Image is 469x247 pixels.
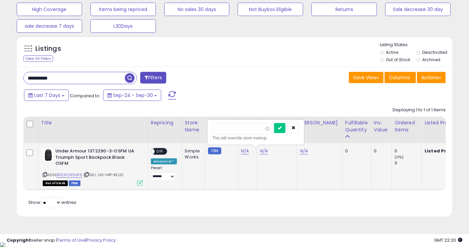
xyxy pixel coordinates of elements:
span: FBM [69,180,81,186]
button: Returns [311,3,377,16]
a: N/A [241,148,249,154]
div: Displaying 1 to 1 of 1 items [393,107,446,113]
button: Sale decrease 30 day [385,3,451,16]
div: Simple Works [185,148,200,160]
div: Store Name [185,119,203,133]
button: Items being repriced [90,3,156,16]
button: No sales 30 days [164,3,230,16]
div: ASIN: [43,148,143,185]
small: FBM [208,147,221,154]
div: seller snap | | [7,237,116,244]
button: Columns [385,72,416,83]
h5: Listings [35,44,61,53]
button: Not Buybox Eligible [238,3,303,16]
div: 0 [374,148,387,154]
b: Listed Price: [425,148,455,154]
a: N/A [300,148,308,154]
span: | SKU: UG-II4P-KEUO [83,172,123,177]
span: Compared to: [70,93,100,99]
div: Inv. value [374,119,389,133]
div: Preset: [151,166,177,180]
button: L30Days [90,19,156,33]
div: 0 [345,148,366,154]
span: Last 7 Days [34,92,60,99]
span: Sep-24 - Sep-30 [113,92,153,99]
label: Active [386,49,399,55]
button: Sep-24 - Sep-30 [103,90,161,101]
div: Title [41,119,145,126]
span: OFF [155,149,165,154]
div: Amazon AI * [151,158,177,164]
button: Actions [417,72,446,83]
div: 0 [395,160,422,166]
img: 31cR+xBGLKL._SL40_.jpg [43,148,54,161]
b: Under Armour 1372290-3-OSFM UA Triumph Sport Backpack Black OSFM [55,148,137,168]
div: Fulfillable Quantity [345,119,368,133]
span: Show: entries [28,199,76,206]
button: Save View [349,72,384,83]
label: Archived [423,57,441,63]
div: Repricing [151,119,179,126]
strong: Copyright [7,237,31,243]
a: N/A [260,148,268,154]
p: Listing States: [380,42,452,48]
div: Ordered Items [395,119,419,133]
span: 2025-10-8 22:20 GMT [434,237,462,243]
button: Last 7 Days [24,90,69,101]
small: (0%) [395,154,404,160]
button: Filters [140,72,166,84]
div: 0 [395,148,422,154]
a: B0CNCW54F9 [56,172,82,178]
div: [PERSON_NAME] [300,119,339,126]
label: Out of Stock [386,57,411,63]
button: sale decrease 7 days [17,19,82,33]
a: Privacy Policy [86,237,116,243]
span: Columns [389,74,410,81]
div: Clear All Filters [23,55,53,62]
span: All listings that are currently out of stock and unavailable for purchase on Amazon [43,180,68,186]
button: High Coverage [17,3,82,16]
label: Deactivated [423,49,448,55]
div: This will override store markup [212,135,299,141]
a: Terms of Use [57,237,85,243]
